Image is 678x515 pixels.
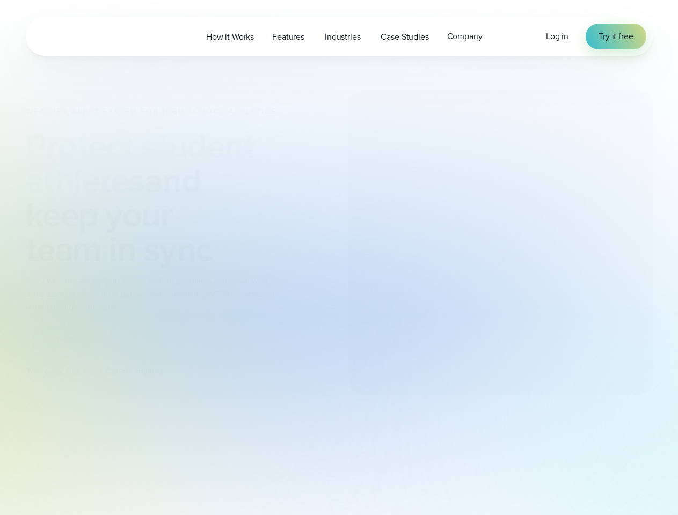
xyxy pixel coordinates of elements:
span: Try it free [599,30,633,43]
a: Try it free [586,24,646,49]
a: Log in [546,30,568,43]
span: Company [447,30,483,43]
span: Features [272,31,304,43]
span: Log in [546,30,568,42]
span: How it Works [206,31,254,43]
span: Case Studies [381,31,428,43]
a: How it Works [197,26,263,48]
span: Industries [325,31,360,43]
a: Case Studies [371,26,438,48]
